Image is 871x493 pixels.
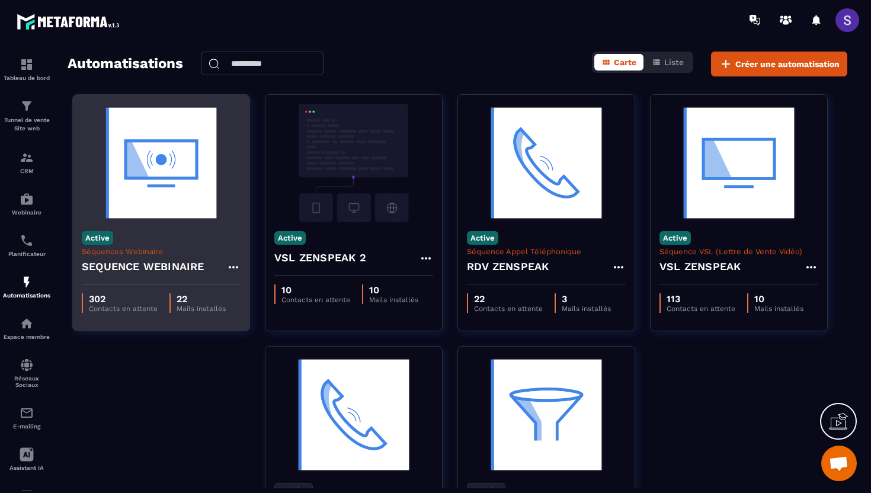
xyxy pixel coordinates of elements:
p: 22 [474,293,543,305]
p: Planificateur [3,251,50,257]
p: Automatisations [3,292,50,299]
a: formationformationTunnel de vente Site web [3,90,50,142]
a: schedulerschedulerPlanificateur [3,225,50,266]
a: emailemailE-mailing [3,397,50,438]
img: automation-background [467,356,626,474]
p: CRM [3,168,50,174]
p: 10 [281,284,350,296]
p: Contacts en attente [89,305,158,313]
button: Liste [645,54,691,71]
p: Mails installés [369,296,418,304]
a: Assistant IA [3,438,50,480]
h4: VSL ZENSPEAK 2 [274,249,366,266]
img: formation [20,57,34,72]
img: automation-background [82,104,241,222]
p: Espace membre [3,334,50,340]
img: automations [20,316,34,331]
h4: RDV ZENSPEAK [467,258,549,275]
a: social-networksocial-networkRéseaux Sociaux [3,349,50,397]
a: automationsautomationsWebinaire [3,183,50,225]
p: 22 [177,293,226,305]
span: Créer une automatisation [735,58,840,70]
img: formation [20,99,34,113]
p: Assistant IA [3,465,50,471]
p: 10 [369,284,418,296]
a: automationsautomationsAutomatisations [3,266,50,308]
a: automationsautomationsEspace membre [3,308,50,349]
img: automation-background [274,356,433,474]
span: Liste [664,57,684,67]
p: Active [274,231,306,245]
img: formation [20,151,34,165]
p: Mails installés [562,305,611,313]
p: Active [659,231,691,245]
p: 113 [667,293,735,305]
img: email [20,406,34,420]
p: Mails installés [177,305,226,313]
span: Carte [614,57,636,67]
img: logo [17,11,123,33]
p: Contacts en attente [667,305,735,313]
p: Séquences Webinaire [82,247,241,256]
p: 3 [562,293,611,305]
p: Active [467,231,498,245]
img: automation-background [659,104,818,222]
img: automations [20,192,34,206]
h4: VSL ZENSPEAK [659,258,741,275]
p: 302 [89,293,158,305]
p: Réseaux Sociaux [3,375,50,388]
button: Créer une automatisation [711,52,847,76]
img: automation-background [274,104,433,222]
p: Séquence VSL (Lettre de Vente Vidéo) [659,247,818,256]
h4: SEQUENCE WEBINAIRE [82,258,204,275]
h2: Automatisations [68,52,183,76]
p: Webinaire [3,209,50,216]
p: Active [82,231,113,245]
p: Contacts en attente [281,296,350,304]
a: formationformationCRM [3,142,50,183]
p: 10 [754,293,803,305]
img: scheduler [20,233,34,248]
p: Contacts en attente [474,305,543,313]
button: Carte [594,54,643,71]
p: Tableau de bord [3,75,50,81]
img: automation-background [467,104,626,222]
a: formationformationTableau de bord [3,49,50,90]
img: automations [20,275,34,289]
p: Tunnel de vente Site web [3,116,50,133]
p: Mails installés [754,305,803,313]
img: social-network [20,358,34,372]
div: Ouvrir le chat [821,446,857,481]
p: Séquence Appel Téléphonique [467,247,626,256]
p: E-mailing [3,423,50,430]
